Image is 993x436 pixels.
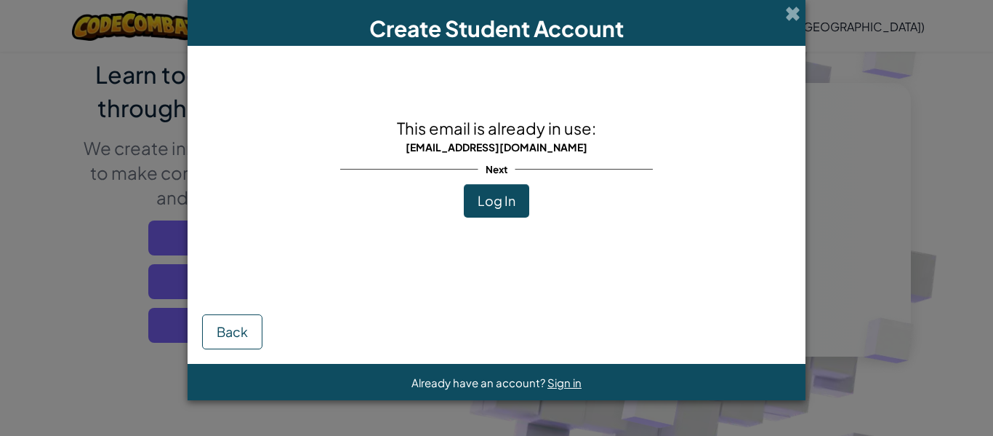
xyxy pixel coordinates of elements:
[464,184,529,218] button: Log In
[478,159,515,180] span: Next
[369,15,624,42] span: Create Student Account
[202,314,262,349] button: Back
[547,376,582,389] a: Sign in
[217,323,248,340] span: Back
[397,118,596,138] span: This email is already in use:
[411,376,547,389] span: Already have an account?
[478,192,515,209] span: Log In
[406,140,587,154] span: [EMAIL_ADDRESS][DOMAIN_NAME]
